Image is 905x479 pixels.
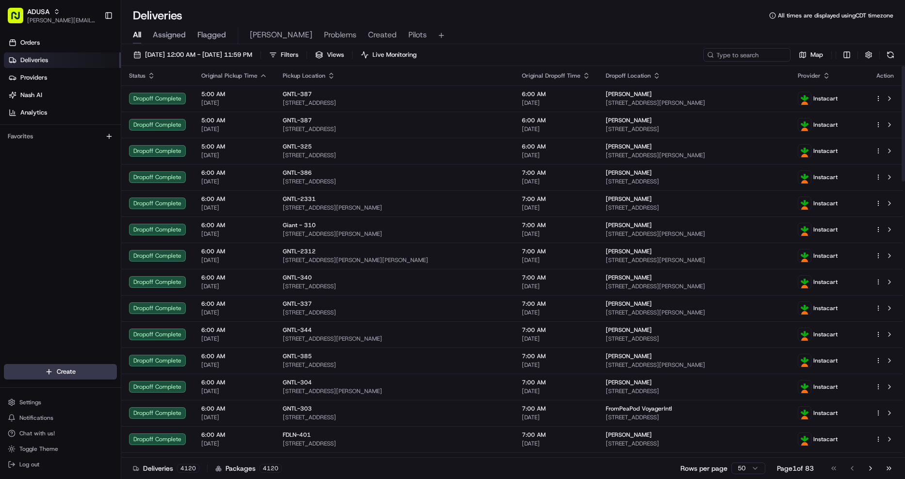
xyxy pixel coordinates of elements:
span: 6:00 AM [201,248,267,255]
span: [DATE] [522,361,590,369]
span: 7:00 AM [522,405,590,413]
span: Deliveries [20,56,48,65]
span: [STREET_ADDRESS] [283,413,506,421]
span: [DATE] [522,440,590,447]
span: Dropoff Location [606,72,651,80]
span: 6:00 AM [522,90,590,98]
span: [DATE] [201,256,267,264]
span: 6:00 AM [201,221,267,229]
span: [STREET_ADDRESS] [606,178,782,185]
span: [PERSON_NAME][EMAIL_ADDRESS][DOMAIN_NAME] [27,17,97,24]
span: GNTL-386 [283,169,312,177]
span: Filters [281,50,298,59]
span: 6:00 AM [201,405,267,413]
span: Providers [20,73,47,82]
span: 7:00 AM [522,195,590,203]
span: 6:00 AM [201,169,267,177]
span: [DATE] [522,387,590,395]
span: [STREET_ADDRESS][PERSON_NAME] [606,256,782,264]
span: [DATE] [522,230,590,238]
div: Packages [215,463,282,473]
span: [DATE] [522,204,590,212]
span: [DATE] [201,125,267,133]
span: Instacart [813,121,838,129]
span: 5:00 AM [201,90,267,98]
span: [PERSON_NAME] [606,195,652,203]
span: Instacart [813,252,838,260]
img: profile_instacart_ahold_partner.png [798,328,811,341]
span: GNTL-2331 [283,195,316,203]
span: [DATE] [201,309,267,316]
span: 6:00 AM [201,352,267,360]
div: Page 1 of 83 [777,463,814,473]
span: 6:00 AM [201,300,267,308]
span: [STREET_ADDRESS] [606,335,782,343]
img: profile_instacart_ahold_partner.png [798,249,811,262]
span: [STREET_ADDRESS] [283,309,506,316]
div: 4120 [177,464,199,473]
span: 7:00 AM [522,248,590,255]
span: 6:00 AM [201,326,267,334]
img: profile_instacart_ahold_partner.png [798,145,811,157]
p: Rows per page [680,463,727,473]
span: 7:00 AM [522,169,590,177]
span: GNTL-325 [283,143,312,150]
span: Instacart [813,330,838,338]
a: Providers [4,70,121,85]
span: [STREET_ADDRESS][PERSON_NAME] [283,335,506,343]
span: 7:00 AM [522,431,590,439]
span: Map [810,50,823,59]
img: profile_instacart_ahold_partner.png [798,118,811,131]
button: Notifications [4,411,117,425]
span: [DATE] [522,125,590,133]
div: 4120 [259,464,282,473]
span: Notifications [19,414,53,422]
span: [PERSON_NAME] [606,221,652,229]
span: Nash AI [20,91,42,99]
button: Refresh [884,48,897,62]
span: 6:00 AM [201,431,267,439]
span: [DATE] [201,178,267,185]
span: GNTL-2312 [283,248,316,255]
button: Map [794,48,827,62]
span: Original Dropoff Time [522,72,581,80]
span: Original Pickup Time [201,72,258,80]
span: [DATE] 12:00 AM - [DATE] 11:59 PM [145,50,252,59]
span: [STREET_ADDRESS][PERSON_NAME] [283,204,506,212]
span: [STREET_ADDRESS][PERSON_NAME] [606,282,782,290]
span: [STREET_ADDRESS] [283,125,506,133]
span: [STREET_ADDRESS] [283,440,506,447]
span: [STREET_ADDRESS] [606,440,782,447]
a: Analytics [4,105,121,120]
span: [PERSON_NAME] [606,248,652,255]
span: Instacart [813,383,838,391]
span: Created [368,29,397,41]
span: 6:00 AM [522,143,590,150]
span: [PERSON_NAME] [606,274,652,281]
span: GNTL-344 [283,326,312,334]
span: Chat with us! [19,429,55,437]
img: profile_instacart_ahold_partner.png [798,276,811,288]
button: Filters [265,48,303,62]
span: [DATE] [201,282,267,290]
span: 7:00 AM [522,379,590,386]
span: GNTL-387 [283,90,312,98]
span: Views [327,50,344,59]
span: [DATE] [201,387,267,395]
span: 6:00 AM [522,116,590,124]
span: [PERSON_NAME] [606,352,652,360]
span: GNTL-303 [283,405,312,413]
span: [DATE] [522,309,590,316]
span: Analytics [20,108,47,117]
span: [PERSON_NAME] [606,169,652,177]
span: 7:00 AM [522,221,590,229]
span: Pickup Location [283,72,325,80]
span: FDLN-401 [283,431,311,439]
span: Status [129,72,145,80]
span: [STREET_ADDRESS][PERSON_NAME] [283,230,506,238]
span: [DATE] [522,335,590,343]
span: [STREET_ADDRESS] [606,413,782,421]
span: [STREET_ADDRESS] [283,151,506,159]
span: Instacart [813,147,838,155]
span: All [133,29,141,41]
